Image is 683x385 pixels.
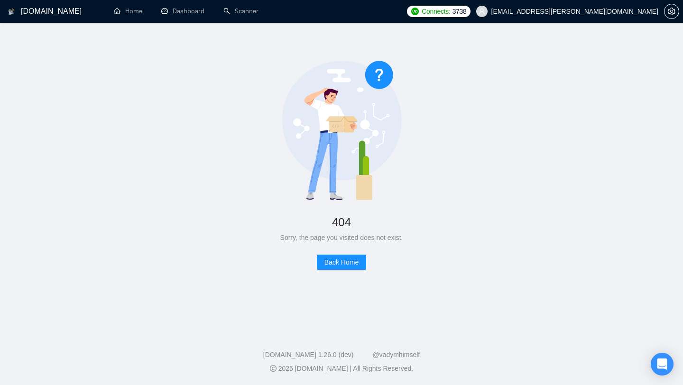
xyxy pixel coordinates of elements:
[161,7,204,15] a: dashboardDashboard
[8,4,15,19] img: logo
[479,8,485,15] span: user
[8,364,675,374] div: 2025 [DOMAIN_NAME] | All Rights Reserved.
[372,351,420,358] a: @vadymhimself
[664,4,679,19] button: setting
[30,212,653,232] div: 404
[223,7,258,15] a: searchScanner
[651,353,674,376] div: Open Intercom Messenger
[263,351,354,358] a: [DOMAIN_NAME] 1.26.0 (dev)
[30,232,653,243] div: Sorry, the page you visited does not exist.
[317,255,366,270] button: Back Home
[114,7,142,15] a: homeHome
[324,257,359,267] span: Back Home
[452,6,467,17] span: 3738
[411,8,419,15] img: upwork-logo.png
[422,6,450,17] span: Connects:
[665,8,679,15] span: setting
[270,365,277,372] span: copyright
[664,8,679,15] a: setting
